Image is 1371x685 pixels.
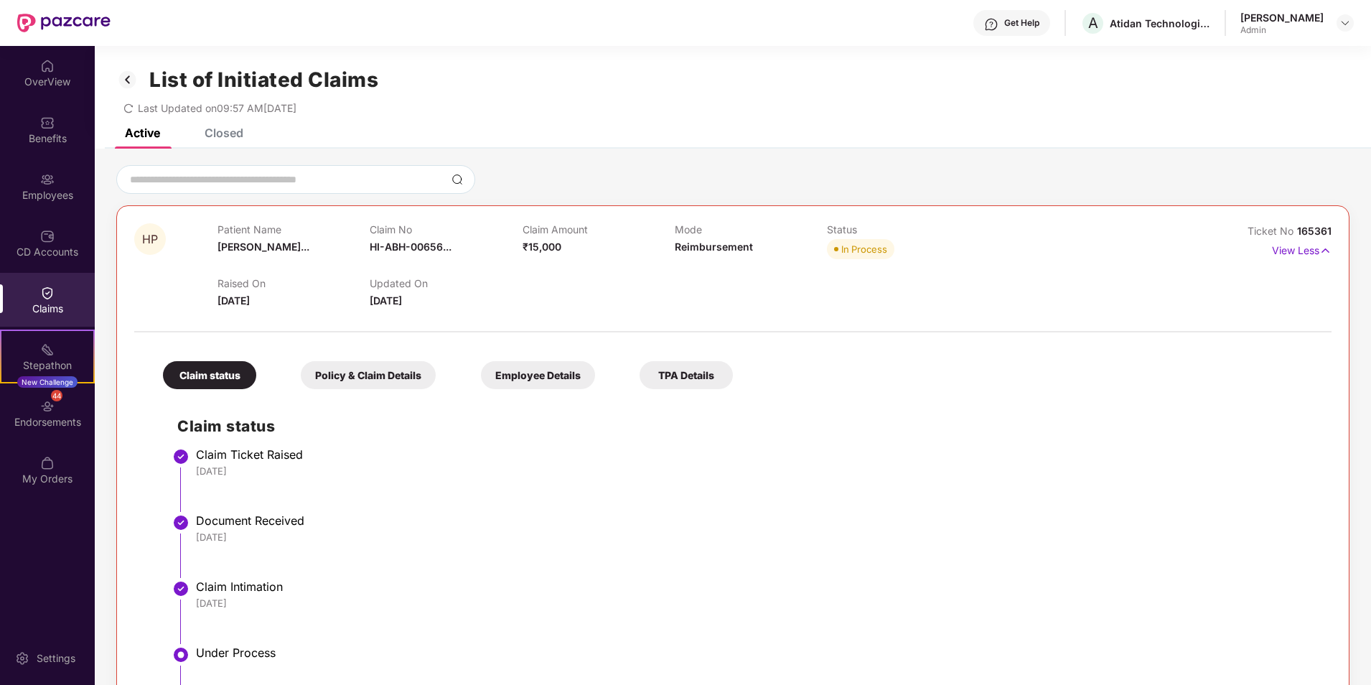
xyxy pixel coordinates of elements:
[196,531,1317,544] div: [DATE]
[640,361,733,389] div: TPA Details
[40,342,55,357] img: svg+xml;base64,PHN2ZyB4bWxucz0iaHR0cDovL3d3dy53My5vcmcvMjAwMC9zdmciIHdpZHRoPSIyMSIgaGVpZ2h0PSIyMC...
[172,580,189,597] img: svg+xml;base64,PHN2ZyBpZD0iU3RlcC1Eb25lLTMyeDMyIiB4bWxucz0iaHR0cDovL3d3dy53My5vcmcvMjAwMC9zdmciIH...
[1240,11,1324,24] div: [PERSON_NAME]
[1272,239,1332,258] p: View Less
[163,361,256,389] div: Claim status
[116,67,139,92] img: svg+xml;base64,PHN2ZyB3aWR0aD0iMzIiIGhlaWdodD0iMzIiIHZpZXdCb3g9IjAgMCAzMiAzMiIgZmlsbD0ibm9uZSIgeG...
[451,174,463,185] img: svg+xml;base64,PHN2ZyBpZD0iU2VhcmNoLTMyeDMyIiB4bWxucz0iaHR0cDovL3d3dy53My5vcmcvMjAwMC9zdmciIHdpZH...
[125,126,160,140] div: Active
[827,223,979,236] p: Status
[172,448,189,465] img: svg+xml;base64,PHN2ZyBpZD0iU3RlcC1Eb25lLTMyeDMyIiB4bWxucz0iaHR0cDovL3d3dy53My5vcmcvMjAwMC9zdmciIH...
[370,277,522,289] p: Updated On
[15,651,29,666] img: svg+xml;base64,PHN2ZyBpZD0iU2V0dGluZy0yMHgyMCIgeG1sbnM9Imh0dHA6Ly93d3cudzMub3JnLzIwMDAvc3ZnIiB3aW...
[40,286,55,300] img: svg+xml;base64,PHN2ZyBpZD0iQ2xhaW0iIHhtbG5zPSJodHRwOi8vd3d3LnczLm9yZy8yMDAwL3N2ZyIgd2lkdGg9IjIwIi...
[32,651,80,666] div: Settings
[370,223,522,236] p: Claim No
[1339,17,1351,29] img: svg+xml;base64,PHN2ZyBpZD0iRHJvcGRvd24tMzJ4MzIiIHhtbG5zPSJodHRwOi8vd3d3LnczLm9yZy8yMDAwL3N2ZyIgd2...
[40,399,55,414] img: svg+xml;base64,PHN2ZyBpZD0iRW5kb3JzZW1lbnRzIiB4bWxucz0iaHR0cDovL3d3dy53My5vcmcvMjAwMC9zdmciIHdpZH...
[40,172,55,187] img: svg+xml;base64,PHN2ZyBpZD0iRW1wbG95ZWVzIiB4bWxucz0iaHR0cDovL3d3dy53My5vcmcvMjAwMC9zdmciIHdpZHRoPS...
[523,223,675,236] p: Claim Amount
[196,579,1317,594] div: Claim Intimation
[1004,17,1039,29] div: Get Help
[1319,243,1332,258] img: svg+xml;base64,PHN2ZyB4bWxucz0iaHR0cDovL3d3dy53My5vcmcvMjAwMC9zdmciIHdpZHRoPSIxNyIgaGVpZ2h0PSIxNy...
[523,241,561,253] span: ₹15,000
[177,414,1317,438] h2: Claim status
[370,241,451,253] span: HI-ABH-00656...
[217,277,370,289] p: Raised On
[196,597,1317,610] div: [DATE]
[217,223,370,236] p: Patient Name
[123,102,134,114] span: redo
[301,361,436,389] div: Policy & Claim Details
[40,229,55,243] img: svg+xml;base64,PHN2ZyBpZD0iQ0RfQWNjb3VudHMiIGRhdGEtbmFtZT0iQ0QgQWNjb3VudHMiIHhtbG5zPSJodHRwOi8vd3...
[841,242,887,256] div: In Process
[172,646,189,663] img: svg+xml;base64,PHN2ZyBpZD0iU3RlcC1BY3RpdmUtMzJ4MzIiIHhtbG5zPSJodHRwOi8vd3d3LnczLm9yZy8yMDAwL3N2Zy...
[40,59,55,73] img: svg+xml;base64,PHN2ZyBpZD0iSG9tZSIgeG1sbnM9Imh0dHA6Ly93d3cudzMub3JnLzIwMDAvc3ZnIiB3aWR0aD0iMjAiIG...
[138,102,296,114] span: Last Updated on 09:57 AM[DATE]
[51,390,62,401] div: 44
[196,465,1317,477] div: [DATE]
[205,126,243,140] div: Closed
[40,116,55,130] img: svg+xml;base64,PHN2ZyBpZD0iQmVuZWZpdHMiIHhtbG5zPSJodHRwOi8vd3d3LnczLm9yZy8yMDAwL3N2ZyIgd2lkdGg9Ij...
[675,223,827,236] p: Mode
[1297,225,1332,237] span: 165361
[217,241,309,253] span: [PERSON_NAME]...
[17,14,111,32] img: New Pazcare Logo
[149,67,378,92] h1: List of Initiated Claims
[172,514,189,531] img: svg+xml;base64,PHN2ZyBpZD0iU3RlcC1Eb25lLTMyeDMyIiB4bWxucz0iaHR0cDovL3d3dy53My5vcmcvMjAwMC9zdmciIH...
[40,456,55,470] img: svg+xml;base64,PHN2ZyBpZD0iTXlfT3JkZXJzIiBkYXRhLW5hbWU9Ik15IE9yZGVycyIgeG1sbnM9Imh0dHA6Ly93d3cudz...
[17,376,78,388] div: New Challenge
[1110,17,1210,30] div: Atidan Technologies Pvt Ltd
[196,447,1317,462] div: Claim Ticket Raised
[1240,24,1324,36] div: Admin
[196,513,1317,528] div: Document Received
[196,646,1317,660] div: Under Process
[984,17,998,32] img: svg+xml;base64,PHN2ZyBpZD0iSGVscC0zMngzMiIgeG1sbnM9Imh0dHA6Ly93d3cudzMub3JnLzIwMDAvc3ZnIiB3aWR0aD...
[217,294,250,307] span: [DATE]
[142,233,158,246] span: HP
[481,361,595,389] div: Employee Details
[370,294,402,307] span: [DATE]
[675,241,753,253] span: Reimbursement
[1248,225,1297,237] span: Ticket No
[1088,14,1098,32] span: A
[1,358,93,373] div: Stepathon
